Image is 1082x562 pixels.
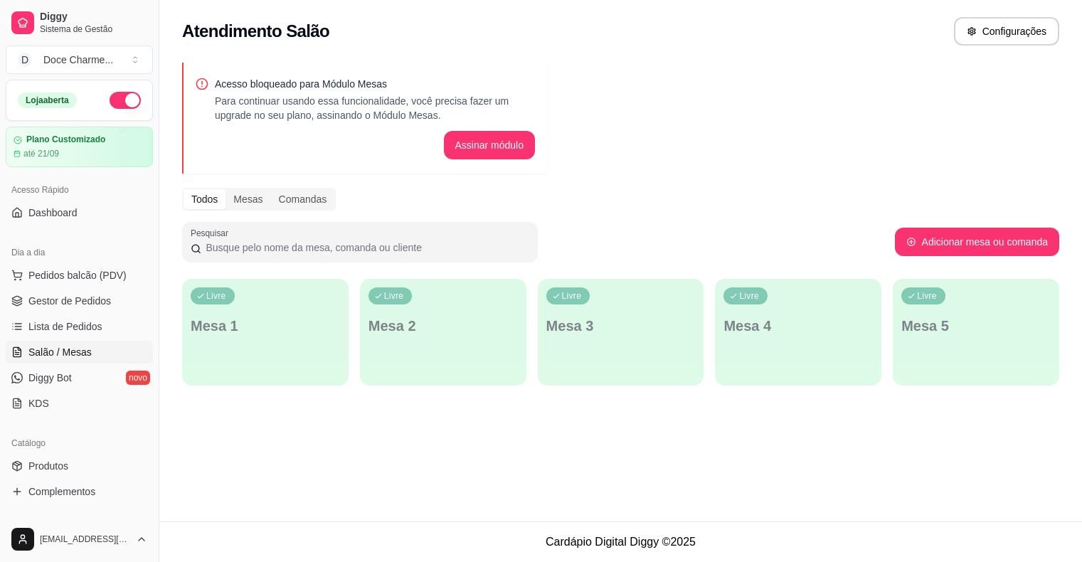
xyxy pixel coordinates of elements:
[18,92,77,108] div: Loja aberta
[28,371,72,385] span: Diggy Bot
[28,345,92,359] span: Salão / Mesas
[6,366,153,389] a: Diggy Botnovo
[723,316,873,336] p: Mesa 4
[159,521,1082,562] footer: Cardápio Digital Diggy © 2025
[28,396,49,410] span: KDS
[28,319,102,334] span: Lista de Pedidos
[6,201,153,224] a: Dashboard
[226,189,270,209] div: Mesas
[40,23,147,35] span: Sistema de Gestão
[271,189,335,209] div: Comandas
[954,17,1059,46] button: Configurações
[40,534,130,545] span: [EMAIL_ADDRESS][DOMAIN_NAME]
[6,290,153,312] a: Gestor de Pedidos
[893,279,1059,386] button: LivreMesa 5
[28,294,111,308] span: Gestor de Pedidos
[739,290,759,302] p: Livre
[26,134,105,145] article: Plano Customizado
[110,92,141,109] button: Alterar Status
[715,279,881,386] button: LivreMesa 4
[384,290,404,302] p: Livre
[6,46,153,74] button: Select a team
[28,206,78,220] span: Dashboard
[182,279,349,386] button: LivreMesa 1
[28,268,127,282] span: Pedidos balcão (PDV)
[182,20,329,43] h2: Atendimento Salão
[6,315,153,338] a: Lista de Pedidos
[360,279,526,386] button: LivreMesa 2
[43,53,113,67] div: Doce Charme ...
[215,94,535,122] p: Para continuar usando essa funcionalidade, você precisa fazer um upgrade no seu plano, assinando ...
[206,290,226,302] p: Livre
[546,316,696,336] p: Mesa 3
[201,240,529,255] input: Pesquisar
[6,6,153,40] a: DiggySistema de Gestão
[538,279,704,386] button: LivreMesa 3
[6,264,153,287] button: Pedidos balcão (PDV)
[368,316,518,336] p: Mesa 2
[6,179,153,201] div: Acesso Rápido
[6,241,153,264] div: Dia a dia
[6,522,153,556] button: [EMAIL_ADDRESS][DOMAIN_NAME]
[191,227,233,239] label: Pesquisar
[215,77,535,91] p: Acesso bloqueado para Módulo Mesas
[6,480,153,503] a: Complementos
[18,53,32,67] span: D
[6,341,153,364] a: Salão / Mesas
[40,11,147,23] span: Diggy
[28,459,68,473] span: Produtos
[191,316,340,336] p: Mesa 1
[184,189,226,209] div: Todos
[6,392,153,415] a: KDS
[28,484,95,499] span: Complementos
[917,290,937,302] p: Livre
[444,131,536,159] button: Assinar módulo
[6,127,153,167] a: Plano Customizadoaté 21/09
[6,432,153,455] div: Catálogo
[901,316,1051,336] p: Mesa 5
[23,148,59,159] article: até 21/09
[562,290,582,302] p: Livre
[6,455,153,477] a: Produtos
[895,228,1059,256] button: Adicionar mesa ou comanda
